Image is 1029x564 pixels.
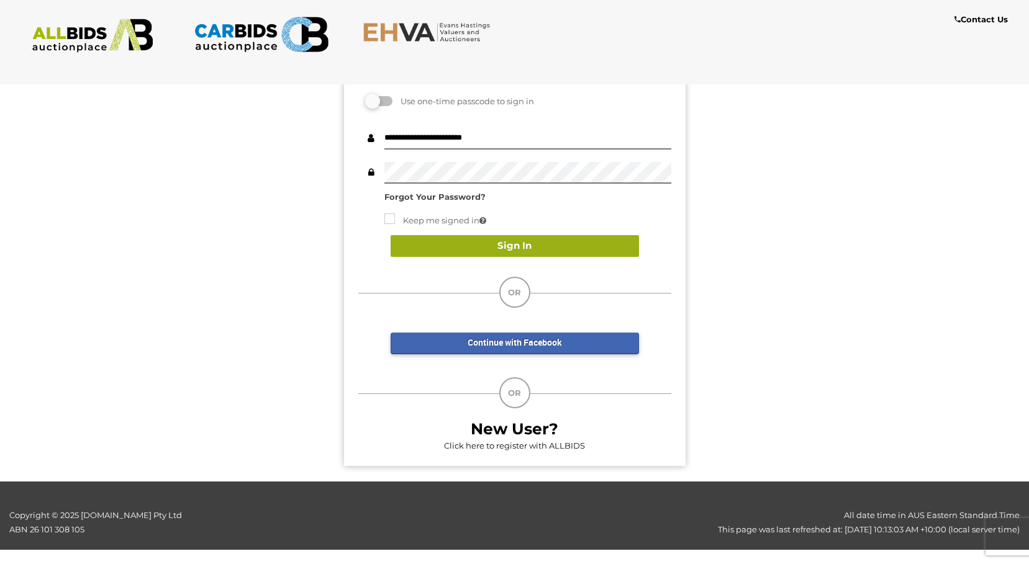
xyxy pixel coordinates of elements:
[954,14,1008,24] b: Contact Us
[499,277,530,308] div: OR
[391,235,639,257] button: Sign In
[391,333,639,354] a: Continue with Facebook
[954,12,1011,27] a: Contact Us
[25,19,160,53] img: ALLBIDS.com.au
[499,377,530,408] div: OR
[384,213,486,228] label: Using public or shared device? Uncheck to protect your account.
[471,419,558,438] b: New User?
[444,441,585,450] a: Click here to register with ALLBIDS
[384,192,486,202] a: Forgot Your Password?
[257,508,1029,537] div: All date time in AUS Eastern Standard Time This page was last refreshed at: [DATE] 10:13:03 AM +1...
[394,96,534,106] span: Use one-time passcode to sign in
[368,96,392,106] label: Sign in using a passcode we send you via email or text message
[363,22,497,42] img: EHVA.com.au
[194,12,329,56] img: CARBIDS.com.au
